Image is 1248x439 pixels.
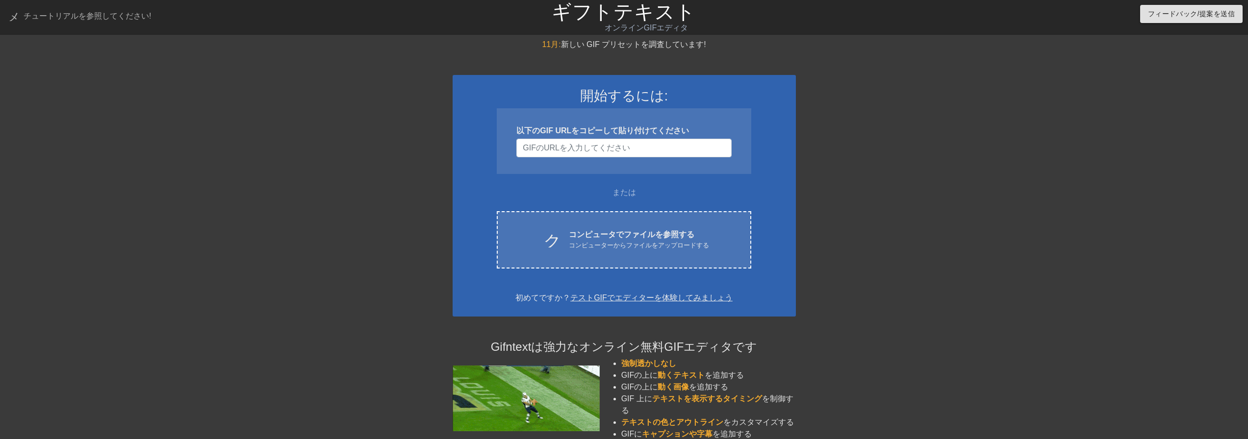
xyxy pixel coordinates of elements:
font: を追加する [713,430,752,438]
font: テキストを表示するタイミング [652,394,762,403]
font: 強制透かしなし [621,359,676,367]
font: を追加する [689,383,728,391]
font: テキストの色とアウトライン [621,418,723,426]
font: 開始するには: [580,88,668,103]
font: GIF 上に [621,394,652,403]
input: ユーザー名 [516,139,731,157]
font: 動くテキスト [658,371,705,379]
font: または [612,188,636,196]
img: football_small.gif [453,366,600,431]
font: 動く画像 [658,383,689,391]
font: 新しい GIF プリセットを調査しています! [561,40,706,49]
font: メニューブック [8,9,93,21]
font: コンピューターからファイルをアップロードする [569,242,709,249]
font: 11月: [542,40,560,49]
font: チュートリアルを参照してください! [24,12,151,20]
font: Gifntextは強力なオンライン無料GIFエディタです [491,340,758,353]
a: テストGIFでエディターを体験してみましょう [570,293,733,302]
font: 初めてですか？ [515,293,570,302]
font: を追加する [705,371,744,379]
a: ギフトテキスト [552,1,696,23]
font: 以下のGIF URLをコピーして貼り付けてください [516,126,689,135]
font: キャプションや字幕 [642,430,713,438]
button: フィードバック/提案を送信 [1140,5,1243,23]
font: GIFの上に [621,383,658,391]
font: をカスタマイズする [723,418,794,426]
font: GIFに [621,430,642,438]
font: フィードバック/提案を送信 [1148,10,1235,18]
a: チュートリアルを参照してください! [8,9,151,24]
font: コンピュータでファイルを参照する [569,230,694,239]
font: クラウドアップロード [543,230,724,247]
font: オンラインGIFエディタ [605,24,688,32]
font: GIFの上に [621,371,658,379]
